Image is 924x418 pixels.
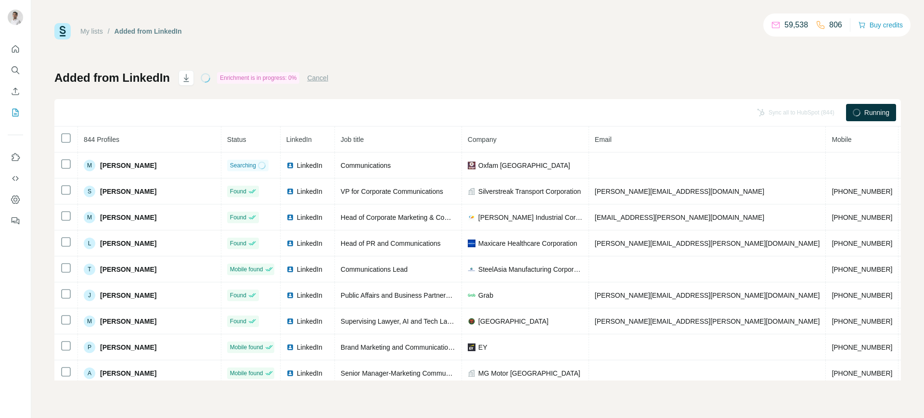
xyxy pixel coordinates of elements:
[230,239,246,248] span: Found
[341,343,552,351] span: Brand Marketing and Communications (BMC) Lead - Assistant Director
[595,317,820,325] span: [PERSON_NAME][EMAIL_ADDRESS][PERSON_NAME][DOMAIN_NAME]
[100,265,156,274] span: [PERSON_NAME]
[478,368,580,378] span: MG Motor [GEOGRAPHIC_DATA]
[286,188,294,195] img: LinkedIn logo
[468,136,497,143] span: Company
[286,291,294,299] img: LinkedIn logo
[286,136,312,143] span: LinkedIn
[108,26,110,36] li: /
[478,291,493,300] span: Grab
[595,214,764,221] span: [EMAIL_ADDRESS][PERSON_NAME][DOMAIN_NAME]
[286,369,294,377] img: LinkedIn logo
[8,10,23,25] img: Avatar
[468,343,475,351] img: company-logo
[230,369,263,378] span: Mobile found
[100,213,156,222] span: [PERSON_NAME]
[341,162,391,169] span: Communications
[286,162,294,169] img: LinkedIn logo
[115,26,182,36] div: Added from LinkedIn
[84,238,95,249] div: L
[595,136,612,143] span: Email
[832,136,851,143] span: Mobile
[84,316,95,327] div: M
[341,136,364,143] span: Job title
[100,187,156,196] span: [PERSON_NAME]
[286,266,294,273] img: LinkedIn logo
[297,368,322,378] span: LinkedIn
[297,213,322,222] span: LinkedIn
[84,186,95,197] div: S
[84,367,95,379] div: A
[595,291,820,299] span: [PERSON_NAME][EMAIL_ADDRESS][PERSON_NAME][DOMAIN_NAME]
[286,214,294,221] img: LinkedIn logo
[297,291,322,300] span: LinkedIn
[8,104,23,121] button: My lists
[84,290,95,301] div: J
[286,317,294,325] img: LinkedIn logo
[478,265,583,274] span: SteelAsia Manufacturing Corporation
[832,317,892,325] span: [PHONE_NUMBER]
[100,239,156,248] span: [PERSON_NAME]
[84,342,95,353] div: P
[341,317,522,325] span: Supervising Lawyer, AI and Tech Law Clinic (concurrent role)
[468,293,475,296] img: company-logo
[341,266,408,273] span: Communications Lead
[478,317,549,326] span: [GEOGRAPHIC_DATA]
[832,343,892,351] span: [PHONE_NUMBER]
[307,73,328,83] button: Cancel
[230,187,246,196] span: Found
[832,214,892,221] span: [PHONE_NUMBER]
[227,136,246,143] span: Status
[80,27,103,35] a: My lists
[8,149,23,166] button: Use Surfe on LinkedIn
[8,62,23,79] button: Search
[100,317,156,326] span: [PERSON_NAME]
[54,70,170,86] h1: Added from LinkedIn
[478,187,581,196] span: Silverstreak Transport Corporation
[832,291,892,299] span: [PHONE_NUMBER]
[230,343,263,352] span: Mobile found
[100,368,156,378] span: [PERSON_NAME]
[468,266,475,273] img: company-logo
[341,369,473,377] span: Senior Manager-Marketing Communications
[832,188,892,195] span: [PHONE_NUMBER]
[297,317,322,326] span: LinkedIn
[468,162,475,169] img: company-logo
[100,161,156,170] span: [PERSON_NAME]
[230,161,256,170] span: Searching
[468,214,475,221] img: company-logo
[8,191,23,208] button: Dashboard
[297,161,322,170] span: LinkedIn
[297,187,322,196] span: LinkedIn
[230,213,246,222] span: Found
[478,161,570,170] span: Oxfam [GEOGRAPHIC_DATA]
[341,188,443,195] span: VP for Corporate Communications
[468,317,475,325] img: company-logo
[230,317,246,326] span: Found
[832,240,892,247] span: [PHONE_NUMBER]
[595,188,764,195] span: [PERSON_NAME][EMAIL_ADDRESS][DOMAIN_NAME]
[286,240,294,247] img: LinkedIn logo
[8,212,23,229] button: Feedback
[595,240,820,247] span: [PERSON_NAME][EMAIL_ADDRESS][PERSON_NAME][DOMAIN_NAME]
[230,291,246,300] span: Found
[100,342,156,352] span: [PERSON_NAME]
[84,212,95,223] div: M
[341,214,561,221] span: Head of Corporate Marketing & Communications, Corporate Affairs Group
[832,369,892,377] span: [PHONE_NUMBER]
[784,19,808,31] p: 59,538
[8,83,23,100] button: Enrich CSV
[829,19,842,31] p: 806
[297,265,322,274] span: LinkedIn
[100,291,156,300] span: [PERSON_NAME]
[297,239,322,248] span: LinkedIn
[832,266,892,273] span: [PHONE_NUMBER]
[341,240,441,247] span: Head of PR and Communications
[864,108,889,117] span: Running
[297,342,322,352] span: LinkedIn
[8,170,23,187] button: Use Surfe API
[84,264,95,275] div: T
[286,343,294,351] img: LinkedIn logo
[478,213,583,222] span: [PERSON_NAME] Industrial Corporation
[858,18,903,32] button: Buy credits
